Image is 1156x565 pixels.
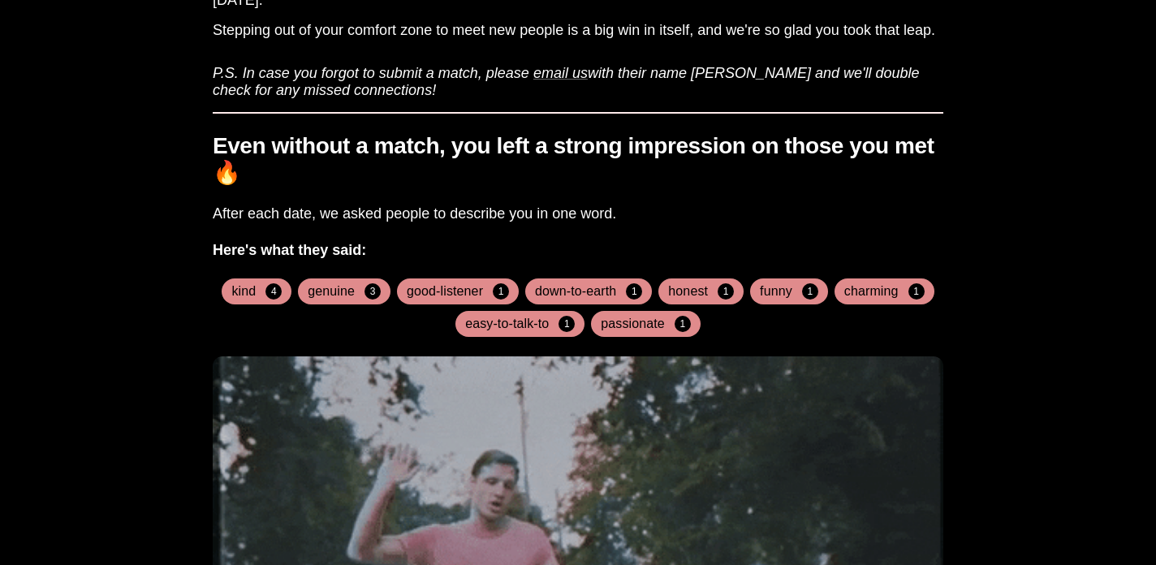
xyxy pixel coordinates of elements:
h3: Stepping out of your comfort zone to meet new people is a big win in itself, and we're so glad yo... [213,22,943,39]
span: 3 [364,283,381,300]
span: 4 [265,283,282,300]
span: 1 [718,283,734,300]
h4: honest [668,283,708,300]
h4: charming [844,283,899,300]
h1: Even without a match, you left a strong impression on those you met 🔥 [213,133,943,186]
h4: kind [231,283,256,300]
span: 1 [493,283,509,300]
a: email us [533,65,588,81]
h3: After each date, we asked people to describe you in one word. [213,205,943,222]
i: P.S. In case you forgot to submit a match, please with their name [PERSON_NAME] and we'll double ... [213,65,920,98]
span: 1 [626,283,642,300]
h4: funny [760,283,792,300]
span: 1 [802,283,818,300]
span: 1 [675,316,691,332]
span: 1 [559,316,575,332]
h4: genuine [308,283,355,300]
h4: down-to-earth [535,283,616,300]
h3: Here's what they said: [213,242,943,259]
h4: good-listener [407,283,483,300]
h4: easy-to-talk-to [465,316,549,332]
span: 1 [908,283,925,300]
h4: passionate [601,316,665,332]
